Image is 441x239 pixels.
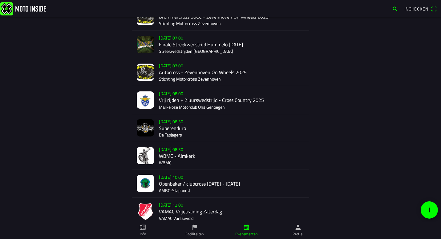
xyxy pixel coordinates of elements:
ion-icon: calendar [243,224,250,231]
a: [DATE] 12:00VAMAC Vrijetraining ZaterdagVAMAC Varsseveld [132,198,309,225]
ion-label: Faciliteiten [185,231,204,237]
a: [DATE] 07:00Finale Streekwedstrijd Hummelo [DATE]Streekwedstrijden [GEOGRAPHIC_DATA] [132,31,309,58]
img: t43s2WqnjlnlfEGJ3rGH5nYLUnlJyGok87YEz3RR.jpg [137,36,154,53]
span: Inchecken [404,6,428,12]
img: HOgAL8quJYoJv3riF2AwwN3Fsh4s3VskIwtzKrvK.png [137,203,154,220]
ion-icon: paper [140,224,146,231]
a: [DATE] 08:30WBMC - AlmkerkWBMC [132,142,309,170]
ion-label: Profiel [293,231,304,237]
a: [DATE] 08:30SuperenduroDe Tapjagers [132,114,309,142]
img: UByebBRfVoKeJdfrrfejYaKoJ9nquzzw8nymcseR.jpeg [137,91,154,109]
ion-label: Evenementen [235,231,258,237]
img: LHdt34qjO8I1ikqy75xviT6zvODe0JOmFLV3W9KQ.jpeg [137,175,154,192]
ion-icon: person [295,224,301,231]
a: [DATE] 10:00Openbeker / clubcross [DATE] - [DATE]AMBC-Staphorst [132,170,309,198]
ion-icon: add [426,206,433,214]
ion-icon: flag [191,224,198,231]
img: f91Uln4Ii9NDc1fngFZXG5WgZ3IMbtQLaCnbtbu0.jpg [137,147,154,164]
a: search [389,3,401,14]
img: mBcQMagLMxzNEVoW9kWH8RIERBgDR7O2pMCJ3QD2.jpg [137,64,154,81]
img: FPyWlcerzEXqUMuL5hjUx9yJ6WAfvQJe4uFRXTbk.jpg [137,119,154,136]
ion-label: Info [140,231,146,237]
a: Incheckenqr scanner [401,3,440,14]
a: [DATE] 08:00Vrij rijden + 2 uurswedstrijd - Cross Country 2025Markelose Motorclub Ons Genoegen [132,86,309,114]
a: [DATE] 07:00Autocross - Zevenhoven On Wheels 2025Stichting Motorcross Zevenhoven [132,58,309,86]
